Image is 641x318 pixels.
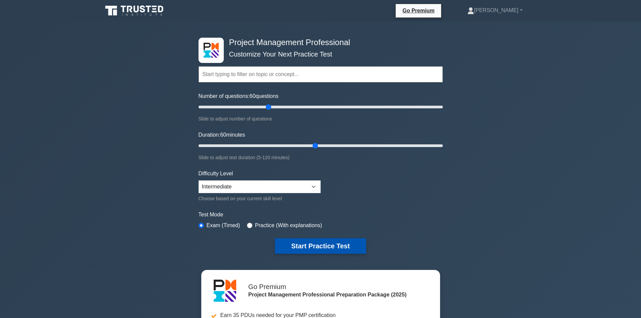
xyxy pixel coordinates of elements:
a: Go Premium [398,6,438,15]
a: [PERSON_NAME] [451,4,539,17]
label: Difficulty Level [199,170,233,178]
label: Test Mode [199,211,443,219]
div: Slide to adjust number of questions [199,115,443,123]
label: Practice (With explanations) [255,221,322,229]
span: 60 [220,132,226,138]
h4: Project Management Professional [226,38,410,47]
div: Choose based on your current skill level [199,195,321,203]
label: Duration: minutes [199,131,245,139]
label: Exam (Timed) [207,221,240,229]
button: Start Practice Test [275,238,366,254]
input: Start typing to filter on topic or concept... [199,66,443,82]
div: Slide to adjust test duration (5-120 minutes) [199,153,443,162]
label: Number of questions: questions [199,92,279,100]
span: 60 [250,93,256,99]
